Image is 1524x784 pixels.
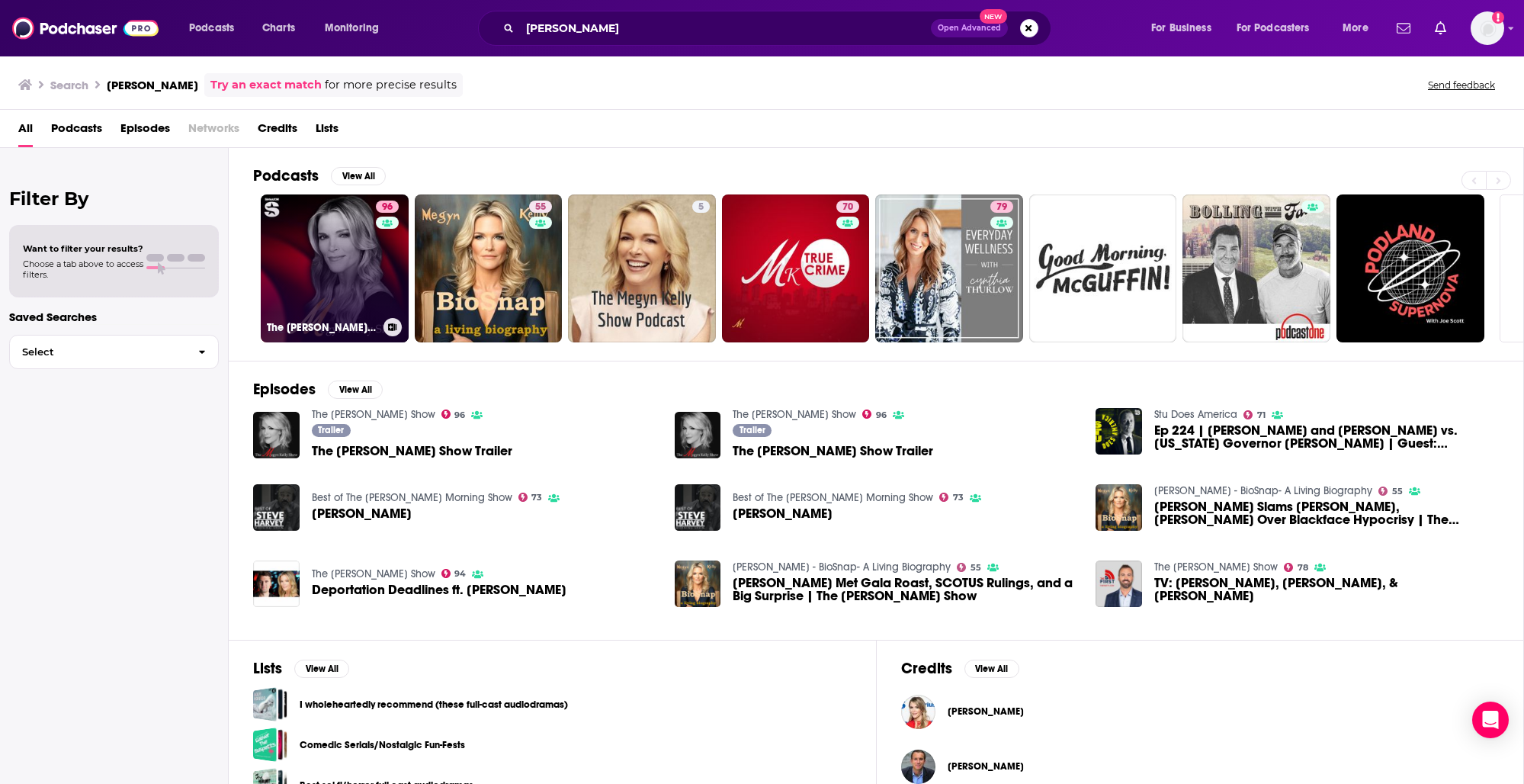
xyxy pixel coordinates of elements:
p: Saved Searches [9,310,219,324]
span: Episodes [120,116,170,147]
a: 79 [875,194,1023,342]
button: Select [9,335,219,369]
span: The [PERSON_NAME] Show Trailer [312,445,512,458]
span: [PERSON_NAME] Slams [PERSON_NAME], [PERSON_NAME] Over Blackface Hypocrisy | The [PERSON_NAME] Sho... [1154,500,1499,526]
img: Megyn Kelly [675,484,721,531]
a: 96 [862,410,887,419]
a: 96 [376,201,399,213]
button: View All [964,660,1019,678]
a: I wholeheartedly recommend (these full-cast audiodramas) [253,687,287,721]
a: Best of The Steve Harvey Morning Show [733,491,933,504]
span: For Business [1151,18,1211,39]
img: Megyn Kelly's Met Gala Roast, SCOTUS Rulings, and a Big Surprise | The Megyn Kelly Show [675,561,721,607]
span: 96 [454,412,465,419]
a: 94 [441,569,467,578]
h3: Search [50,78,88,92]
a: Show notifications dropdown [1429,15,1452,41]
a: I wholeheartedly recommend (these full-cast audiodramas) [300,696,568,713]
button: View All [294,660,349,678]
span: Podcasts [189,18,234,39]
a: EpisodesView All [253,380,383,399]
img: Deportation Deadlines ft. Megyn Kelly [253,561,300,607]
span: for more precise results [325,76,457,94]
span: Trailer [318,426,344,435]
img: The Megyn Kelly Show Trailer [253,412,300,458]
a: 55 [1378,487,1403,496]
input: Search podcasts, credits, & more... [520,16,931,40]
span: 94 [454,570,466,577]
img: The Megyn Kelly Show Trailer [675,412,721,458]
span: [PERSON_NAME] [948,705,1024,718]
span: More [1343,18,1368,39]
button: Open AdvancedNew [931,19,1008,37]
button: open menu [178,16,254,40]
span: 96 [382,200,393,215]
a: Stu Does America [1154,408,1237,421]
span: Podcasts [51,116,102,147]
a: TV: Megyn Kelly, Julie Kelly, & Nicole Saphier [1154,577,1499,602]
a: Show notifications dropdown [1391,15,1417,41]
span: Monitoring [325,18,379,39]
a: Megyn Kelly [312,507,412,520]
span: For Podcasters [1237,18,1310,39]
h2: Episodes [253,380,316,399]
h3: The [PERSON_NAME] Show [267,321,377,334]
a: 5 [568,194,716,342]
a: 79 [990,201,1013,213]
a: Best of The Steve Harvey Morning Show [312,491,512,504]
a: Ep 224 | Megyn Kelly and Stu vs. New York Governor Andrew Cuomo | Guest: Megyn Kelly [1096,408,1142,455]
button: Send feedback [1423,79,1500,92]
span: [PERSON_NAME] [312,507,412,520]
span: 5 [698,200,704,215]
a: 78 [1284,563,1308,572]
a: Lists [316,116,338,147]
h2: Podcasts [253,166,319,185]
img: Megyn Kelly [253,484,300,531]
span: 71 [1257,412,1266,419]
svg: Add a profile image [1492,11,1504,24]
a: 5 [692,201,710,213]
span: All [18,116,33,147]
span: 55 [971,564,981,571]
a: Megyn Kelly [948,705,1024,718]
a: 96The [PERSON_NAME] Show [261,194,409,342]
a: The Megyn Kelly Show Trailer [733,445,933,458]
a: Comedic Serials/Nostalgic Fun-Fests [253,728,287,762]
img: TV: Megyn Kelly, Julie Kelly, & Nicole Saphier [1096,561,1142,607]
span: Want to filter your results? [23,243,143,254]
span: 55 [1392,488,1403,495]
button: open menu [1141,16,1230,40]
img: Megyn Kelly Slams Kimmel, Silverman Over Blackface Hypocrisy | The Megyn Kelly Show Ep. 1125 [1096,484,1142,531]
a: 73 [939,493,964,502]
a: ListsView All [253,659,349,678]
span: Ep 224 | [PERSON_NAME] and [PERSON_NAME] vs. [US_STATE] Governor [PERSON_NAME] | Guest: [PERSON_N... [1154,424,1499,450]
a: Credits [258,116,297,147]
img: User Profile [1471,11,1504,45]
a: 73 [518,493,543,502]
span: 73 [953,494,964,501]
a: Megyn Kelly - BioSnap- A Living Biography [733,561,951,574]
img: Steve Krakauer [901,750,935,784]
span: Charts [262,18,295,39]
div: Search podcasts, credits, & more... [492,11,1066,46]
a: 55 [415,194,563,342]
a: The Megyn Kelly Show Trailer [312,445,512,458]
img: Podchaser - Follow, Share and Rate Podcasts [12,14,159,43]
span: Logged in as adamcbenjamin [1471,11,1504,45]
button: open menu [1227,16,1332,40]
a: The Jesse Kelly Show [1154,561,1278,574]
span: Trailer [740,426,765,435]
span: Select [10,347,186,357]
a: The Charlie Kirk Show [312,567,435,580]
span: Networks [188,116,239,147]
